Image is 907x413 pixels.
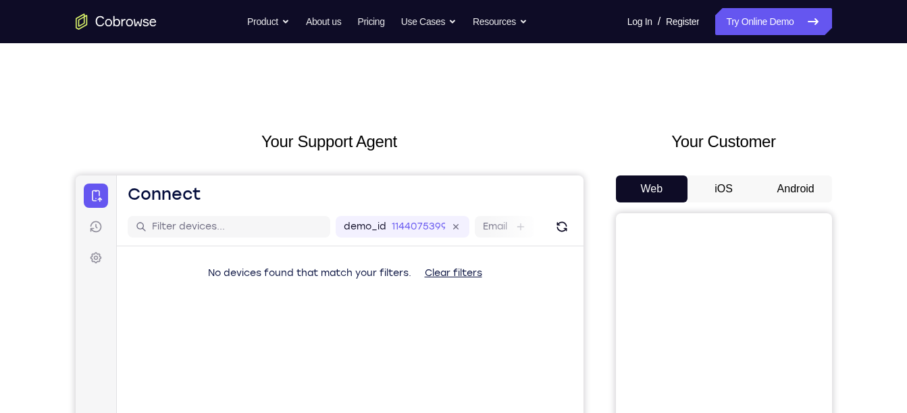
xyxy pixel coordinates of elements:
[715,8,831,35] a: Try Online Demo
[627,8,652,35] a: Log In
[658,13,660,30] span: /
[616,130,832,154] h2: Your Customer
[473,8,527,35] button: Resources
[401,8,457,35] button: Use Cases
[760,175,832,202] button: Android
[306,8,341,35] a: About us
[357,8,384,35] a: Pricing
[247,8,290,35] button: Product
[616,175,688,202] button: Web
[76,130,584,154] h2: Your Support Agent
[666,8,699,35] a: Register
[688,175,760,202] button: iOS
[76,13,157,30] a: Go to the home page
